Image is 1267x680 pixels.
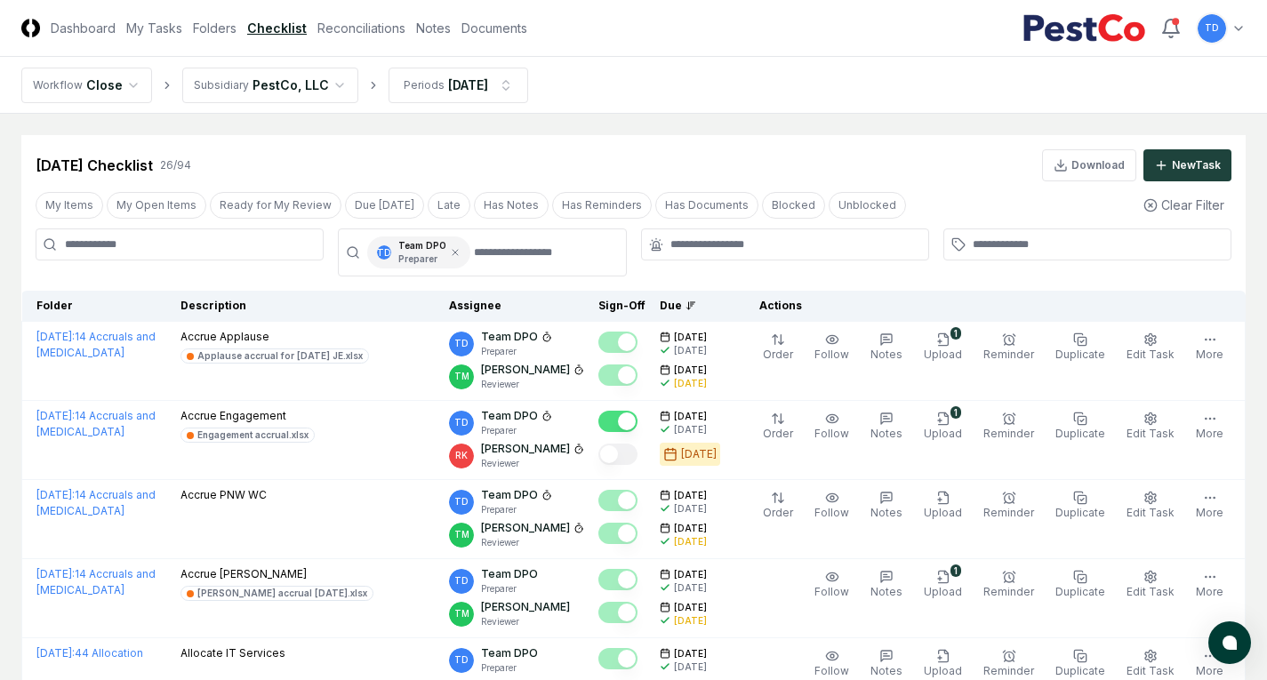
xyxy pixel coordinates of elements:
[22,291,173,322] th: Folder
[814,664,849,677] span: Follow
[924,348,962,361] span: Upload
[481,441,570,457] p: [PERSON_NAME]
[920,329,966,366] button: 1Upload
[1143,149,1231,181] button: NewTask
[416,19,451,37] a: Notes
[759,487,797,524] button: Order
[36,646,75,660] span: [DATE] :
[481,408,538,424] p: Team DPO
[674,601,707,614] span: [DATE]
[36,330,156,359] a: [DATE]:14 Accruals and [MEDICAL_DATA]
[811,566,853,604] button: Follow
[51,19,116,37] a: Dashboard
[814,427,849,440] span: Follow
[950,327,961,340] div: 1
[983,664,1034,677] span: Reminder
[454,607,469,620] span: TM
[591,291,653,322] th: Sign-Off
[598,364,638,386] button: Mark complete
[1123,487,1178,524] button: Edit Task
[36,488,75,501] span: [DATE] :
[317,19,405,37] a: Reconciliations
[448,76,488,94] div: [DATE]
[870,506,902,519] span: Notes
[481,362,570,378] p: [PERSON_NAME]
[36,567,156,596] a: [DATE]:14 Accruals and [MEDICAL_DATA]
[180,348,369,364] a: Applause accrual for [DATE] JE.xlsx
[36,409,75,422] span: [DATE] :
[454,528,469,541] span: TM
[1192,487,1227,524] button: More
[481,329,538,345] p: Team DPO
[598,523,638,544] button: Mark complete
[481,615,570,628] p: Reviewer
[428,192,470,219] button: Late
[980,487,1038,524] button: Reminder
[481,345,552,358] p: Preparer
[924,427,962,440] span: Upload
[1127,427,1175,440] span: Edit Task
[814,506,849,519] span: Follow
[481,582,538,596] p: Preparer
[759,408,797,445] button: Order
[1055,664,1105,677] span: Duplicate
[1192,566,1227,604] button: More
[33,77,83,93] div: Workflow
[681,446,717,462] div: [DATE]
[759,329,797,366] button: Order
[36,155,153,176] div: [DATE] Checklist
[814,585,849,598] span: Follow
[481,503,552,516] p: Preparer
[980,329,1038,366] button: Reminder
[674,423,707,436] div: [DATE]
[867,566,906,604] button: Notes
[197,349,363,363] div: Applause accrual for [DATE] JE.xlsx
[1055,506,1105,519] span: Duplicate
[481,661,538,675] p: Preparer
[950,406,961,419] div: 1
[180,586,373,601] a: [PERSON_NAME] accrual [DATE].xlsx
[674,502,707,516] div: [DATE]
[194,77,249,93] div: Subsidiary
[674,364,707,377] span: [DATE]
[481,424,552,437] p: Preparer
[674,660,707,674] div: [DATE]
[1123,566,1178,604] button: Edit Task
[193,19,237,37] a: Folders
[180,566,373,582] p: Accrue [PERSON_NAME]
[763,427,793,440] span: Order
[980,566,1038,604] button: Reminder
[377,246,391,260] span: TD
[481,599,570,615] p: [PERSON_NAME]
[1055,427,1105,440] span: Duplicate
[924,506,962,519] span: Upload
[674,410,707,423] span: [DATE]
[598,569,638,590] button: Mark complete
[814,348,849,361] span: Follow
[1127,585,1175,598] span: Edit Task
[867,329,906,366] button: Notes
[1192,329,1227,366] button: More
[598,411,638,432] button: Mark complete
[674,568,707,581] span: [DATE]
[745,298,1231,314] div: Actions
[481,457,584,470] p: Reviewer
[180,487,267,503] p: Accrue PNW WC
[762,192,825,219] button: Blocked
[674,344,707,357] div: [DATE]
[160,157,191,173] div: 26 / 94
[345,192,424,219] button: Due Today
[598,602,638,623] button: Mark complete
[21,19,40,37] img: Logo
[1055,348,1105,361] span: Duplicate
[674,522,707,535] span: [DATE]
[454,495,469,508] span: TD
[829,192,906,219] button: Unblocked
[983,506,1034,519] span: Reminder
[404,77,445,93] div: Periods
[1127,664,1175,677] span: Edit Task
[674,647,707,660] span: [DATE]
[1052,566,1109,604] button: Duplicate
[210,192,341,219] button: Ready for My Review
[398,239,446,266] div: Team DPO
